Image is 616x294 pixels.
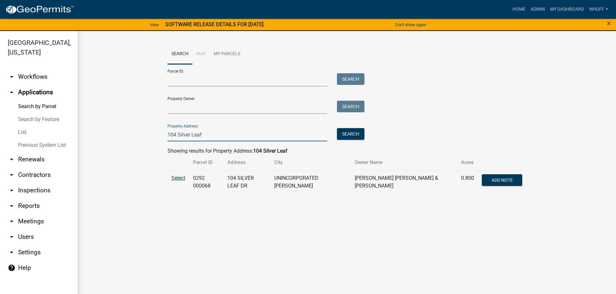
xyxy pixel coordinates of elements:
i: arrow_drop_down [8,156,16,163]
a: Select [171,175,185,181]
a: Admin [528,3,547,15]
button: Search [337,101,364,112]
th: Address [223,155,270,170]
button: Don't show again [393,19,429,30]
i: arrow_drop_down [8,187,16,194]
i: arrow_drop_down [8,248,16,256]
i: arrow_drop_down [8,171,16,179]
th: Parcel ID [189,155,223,170]
a: My Dashboard [547,3,587,15]
button: Close [607,19,611,27]
button: Add Note [482,174,522,186]
i: arrow_drop_down [8,218,16,225]
td: [PERSON_NAME] [PERSON_NAME] & [PERSON_NAME] [351,170,457,194]
a: Home [510,3,528,15]
button: Search [337,73,364,85]
i: arrow_drop_down [8,233,16,241]
a: Search [168,44,192,65]
a: View [147,19,161,30]
a: whuff [587,3,611,15]
button: Search [337,128,364,140]
td: 0292 000068 [189,170,223,194]
span: Add Note [492,177,513,182]
span: × [607,19,611,28]
i: arrow_drop_down [8,202,16,210]
strong: SOFTWARE RELEASE DETAILS FOR [DATE] [165,21,264,27]
i: arrow_drop_down [8,73,16,81]
th: Acres [457,155,478,170]
i: arrow_drop_up [8,88,16,96]
td: 0.800 [457,170,478,194]
strong: 104 Silver Leaf [253,148,287,154]
th: Owner Name [351,155,457,170]
div: Showing results for Property Address: [168,147,526,155]
td: UNINCORPORATED [PERSON_NAME] [270,170,351,194]
th: City [270,155,351,170]
td: 104 SILVER LEAF DR [223,170,270,194]
i: help [8,264,16,272]
a: My Parcels [210,44,244,65]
